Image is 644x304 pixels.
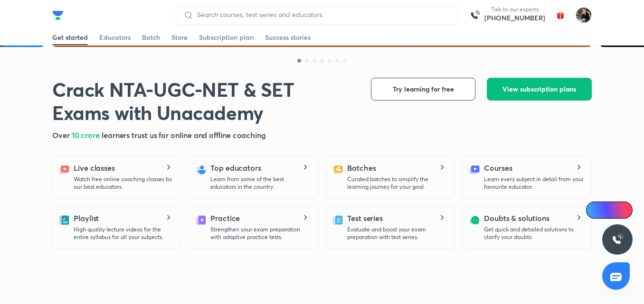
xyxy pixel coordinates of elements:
[142,33,160,42] div: Batch
[74,212,99,224] h5: Playlist
[74,175,173,191] p: Watch free online coaching classes by our best educators.
[99,30,131,45] a: Educators
[199,33,254,42] div: Subscription plan
[393,84,454,94] span: Try learning for free
[484,6,545,13] p: Talk to our experts
[347,162,376,174] h5: Batches
[347,226,447,241] p: Evaluate and boost your exam preparation with test series.
[52,130,72,140] span: Over
[371,78,475,101] button: Try learning for free
[484,13,545,23] a: [PHONE_NUMBER]
[171,30,188,45] a: Store
[210,212,240,224] h5: Practice
[484,226,584,241] p: Get quick and detailed solutions to clarify your doubts.
[210,162,261,174] h5: Top educators
[52,33,88,42] div: Get started
[74,226,173,241] p: High quality lecture videos for the entire syllabus for all your subjects.
[484,175,584,191] p: Learn every subject in detail from your favourite educator.
[265,30,311,45] a: Success stories
[347,212,383,224] h5: Test series
[52,9,64,21] img: Company Logo
[265,33,311,42] div: Success stories
[102,130,266,140] span: learners trust us for online and offline coaching
[52,78,356,124] h1: Crack NTA-UGC-NET & SET Exams with Unacademy
[74,162,115,174] h5: Live classes
[487,78,592,101] button: View subscription plans
[553,8,568,23] img: avatar
[602,206,627,214] span: Ai Doubts
[576,7,592,23] img: prerna kapoor
[347,175,447,191] p: Curated batches to simplify the learning journey for your goal.
[99,33,131,42] div: Educators
[72,130,102,140] span: 10 crore
[586,202,633,219] a: Ai Doubts
[612,234,623,245] img: ttu
[465,6,484,25] img: call-us
[484,212,549,224] h5: Doubts & solutions
[171,33,188,42] div: Store
[142,30,160,45] a: Batch
[502,84,576,94] span: View subscription plans
[210,226,310,241] p: Strengthen your exam preparation with adaptive practice tests.
[193,11,450,18] input: Search courses, test series and educators
[592,206,599,214] img: Icon
[199,30,254,45] a: Subscription plan
[210,175,310,191] p: Learn from some of the best educators in the country.
[52,30,88,45] a: Get started
[484,162,512,174] h5: Courses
